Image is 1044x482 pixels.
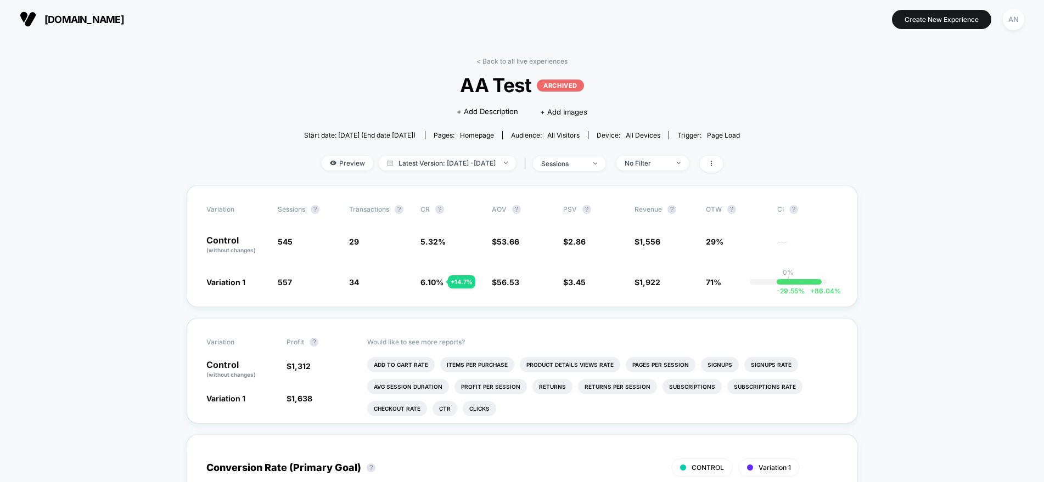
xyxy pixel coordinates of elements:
span: Variation 1 [759,463,791,472]
span: Variation [206,205,267,214]
span: 545 [278,237,293,246]
button: AN [1000,8,1028,31]
button: [DOMAIN_NAME] [16,10,127,28]
span: Variation [206,338,267,347]
button: ? [435,205,444,214]
span: All Visitors [547,131,580,139]
div: Trigger: [677,131,740,139]
p: Control [206,360,276,379]
span: PSV [563,205,577,213]
span: 1,312 [291,361,311,371]
span: Sessions [278,205,305,213]
span: 1,556 [639,237,660,246]
li: Items Per Purchase [440,357,514,372]
span: 53.66 [497,237,519,246]
div: + 14.7 % [448,275,475,288]
span: Latest Version: [DATE] - [DATE] [379,156,516,171]
span: all devices [626,131,660,139]
li: Signups Rate [744,357,798,372]
button: ? [582,205,591,214]
span: OTW [706,205,766,214]
span: + Add Description [457,106,518,117]
li: Returns Per Session [578,379,657,394]
span: $ [563,237,586,246]
span: 71% [706,277,721,287]
span: Profit [287,338,304,346]
a: < Back to all live experiences [476,57,568,65]
span: + [810,287,815,295]
p: | [787,276,789,285]
button: Create New Experience [892,10,991,29]
span: AA Test [325,73,718,97]
span: CI [777,205,838,214]
img: end [593,162,597,165]
li: Returns [532,379,572,394]
span: Page Load [707,131,740,139]
div: No Filter [625,159,669,167]
span: 1,638 [291,394,312,403]
span: homepage [460,131,494,139]
img: end [504,162,508,164]
span: CR [420,205,430,213]
span: Variation 1 [206,277,245,287]
span: $ [492,237,519,246]
p: ARCHIVED [537,80,583,92]
span: 2.86 [568,237,586,246]
p: Would like to see more reports? [367,338,838,346]
span: 29 [349,237,359,246]
div: AN [1003,9,1024,30]
li: Subscriptions [663,379,722,394]
img: Visually logo [20,11,36,27]
li: Clicks [463,401,496,416]
span: 1,922 [639,277,660,287]
span: 34 [349,277,359,287]
span: CONTROL [692,463,724,472]
button: ? [310,338,318,347]
li: Profit Per Session [454,379,527,394]
img: end [677,162,681,164]
span: Device: [588,131,669,139]
span: $ [635,237,660,246]
button: ? [727,205,736,214]
img: calendar [387,160,393,166]
button: ? [311,205,319,214]
span: $ [287,394,312,403]
span: (without changes) [206,371,256,378]
button: ? [367,463,375,472]
button: ? [395,205,403,214]
li: Pages Per Session [626,357,695,372]
li: Avg Session Duration [367,379,449,394]
span: 29% [706,237,723,246]
button: ? [667,205,676,214]
span: Transactions [349,205,389,213]
p: Control [206,236,267,254]
span: -29.55 % [777,287,805,295]
li: Ctr [433,401,457,416]
div: Pages: [434,131,494,139]
span: 557 [278,277,292,287]
button: ? [512,205,521,214]
li: Add To Cart Rate [367,357,435,372]
button: ? [789,205,798,214]
li: Signups [701,357,739,372]
li: Product Details Views Rate [520,357,620,372]
span: 3.45 [568,277,586,287]
span: AOV [492,205,507,213]
li: Checkout Rate [367,401,427,416]
span: 56.53 [497,277,519,287]
li: Subscriptions Rate [727,379,802,394]
span: $ [492,277,519,287]
p: 0% [783,268,794,276]
span: Variation 1 [206,394,245,403]
span: Revenue [635,205,662,213]
span: + Add Images [540,107,587,116]
span: [DOMAIN_NAME] [44,14,124,25]
span: 86.04 % [805,287,841,295]
span: --- [777,239,838,254]
span: | [521,156,533,172]
span: 5.32 % [420,237,446,246]
div: sessions [541,160,585,168]
span: $ [563,277,586,287]
span: $ [635,277,660,287]
span: Start date: [DATE] (End date [DATE]) [304,131,416,139]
